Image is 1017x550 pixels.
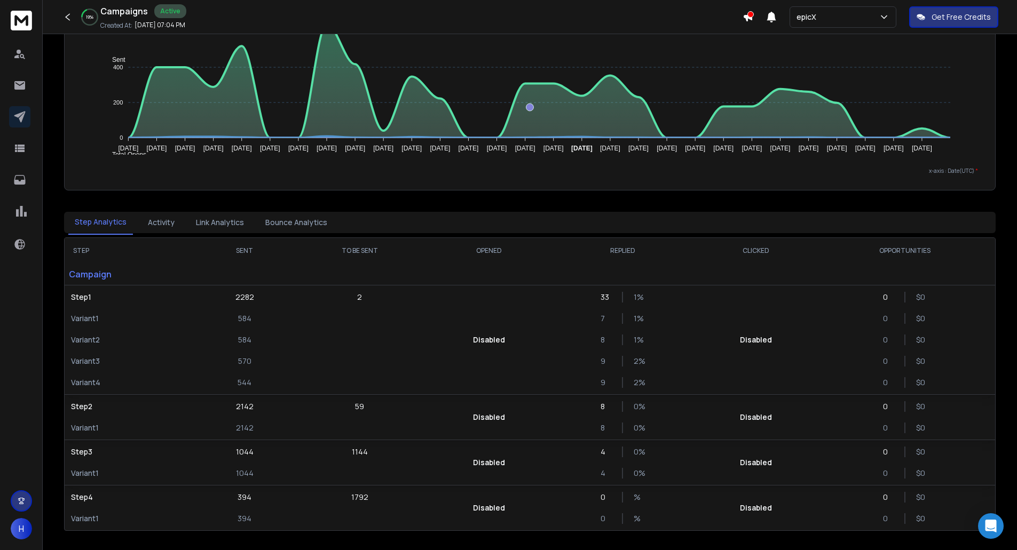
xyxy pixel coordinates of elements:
[71,334,193,345] p: Variant 2
[200,238,290,264] th: SENT
[740,334,772,345] p: Disabled
[352,447,368,457] p: 1144
[260,145,280,152] tspan: [DATE]
[236,401,254,412] p: 2142
[317,145,337,152] tspan: [DATE]
[473,412,505,423] p: Disabled
[86,14,93,20] p: 19 %
[740,457,772,468] p: Disabled
[713,145,734,152] tspan: [DATE]
[71,313,193,324] p: Variant 1
[685,145,705,152] tspan: [DATE]
[543,145,564,152] tspan: [DATE]
[104,56,125,63] span: Sent
[634,334,644,345] p: 1 %
[601,313,611,324] p: 7
[742,145,762,152] tspan: [DATE]
[548,238,697,264] th: REPLIED
[601,447,611,457] p: 4
[634,377,644,388] p: 2 %
[141,211,181,234] button: Activity
[113,29,123,35] tspan: 600
[883,513,894,524] p: 0
[855,145,876,152] tspan: [DATE]
[147,145,167,152] tspan: [DATE]
[740,503,772,513] p: Disabled
[232,145,252,152] tspan: [DATE]
[113,64,123,70] tspan: 400
[916,401,927,412] p: $ 0
[104,151,146,158] span: Total Opens
[815,238,995,264] th: OPPORTUNITIES
[884,145,904,152] tspan: [DATE]
[916,492,927,503] p: $ 0
[203,145,224,152] tspan: [DATE]
[288,145,309,152] tspan: [DATE]
[71,468,193,479] p: Variant 1
[916,313,927,324] p: $ 0
[634,292,644,302] p: 1 %
[65,238,200,264] th: STEP
[235,292,254,302] p: 2282
[634,468,644,479] p: 0 %
[634,492,644,503] p: %
[11,518,32,539] button: H
[355,401,364,412] p: 59
[100,21,132,30] p: Created At:
[571,145,593,152] tspan: [DATE]
[401,145,422,152] tspan: [DATE]
[883,377,894,388] p: 0
[120,134,123,141] tspan: 0
[601,292,611,302] p: 33
[634,513,644,524] p: %
[883,447,894,457] p: 0
[601,401,611,412] p: 8
[601,492,611,503] p: 0
[634,401,644,412] p: 0 %
[916,356,927,366] p: $ 0
[71,492,193,503] p: Step 4
[71,513,193,524] p: Variant 1
[154,4,186,18] div: Active
[175,145,195,152] tspan: [DATE]
[770,145,791,152] tspan: [DATE]
[883,313,894,324] p: 0
[236,468,254,479] p: 1044
[601,513,611,524] p: 0
[797,12,821,22] p: epicX
[71,377,193,388] p: Variant 4
[740,412,772,423] p: Disabled
[100,5,148,18] h1: Campaigns
[883,423,894,433] p: 0
[916,513,927,524] p: $ 0
[916,377,927,388] p: $ 0
[238,377,251,388] p: 544
[883,292,894,302] p: 0
[351,492,368,503] p: 1792
[473,503,505,513] p: Disabled
[634,313,644,324] p: 1 %
[932,12,991,22] p: Get Free Credits
[628,145,649,152] tspan: [DATE]
[916,447,927,457] p: $ 0
[238,356,251,366] p: 570
[473,334,505,345] p: Disabled
[71,447,193,457] p: Step 3
[883,401,894,412] p: 0
[978,513,1004,539] div: Open Intercom Messenger
[113,99,123,106] tspan: 200
[601,468,611,479] p: 4
[601,377,611,388] p: 9
[430,238,548,264] th: OPENED
[697,238,815,264] th: CLICKED
[238,492,251,503] p: 394
[238,513,251,524] p: 394
[238,313,251,324] p: 584
[916,334,927,345] p: $ 0
[883,492,894,503] p: 0
[459,145,479,152] tspan: [DATE]
[71,423,193,433] p: Variant 1
[236,447,254,457] p: 1044
[883,468,894,479] p: 0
